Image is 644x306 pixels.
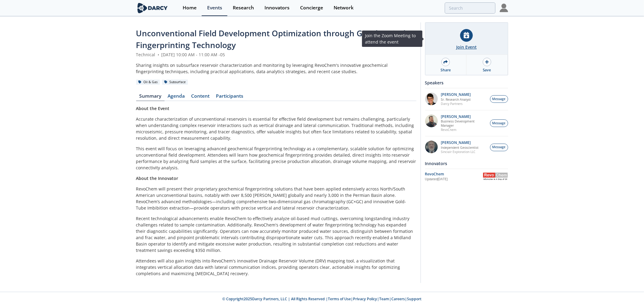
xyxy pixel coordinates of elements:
[425,158,508,169] div: Innovators
[490,119,508,127] button: Message
[136,258,416,277] p: Attendees will also gain insights into RevoChem's innovative Drainage Reservoir Volume (DRV) mapp...
[136,28,406,50] span: Unconventional Field Development Optimization through Geochemical Fingerprinting Technology
[188,94,213,101] a: Content
[441,102,471,106] p: Darcy Partners
[165,94,188,101] a: Agenda
[425,171,508,182] a: RevoChem Updated[DATE] RevoChem
[425,77,508,88] div: Speakers
[233,5,254,10] div: Research
[425,171,483,177] div: RevoChem
[441,93,471,97] p: [PERSON_NAME]
[445,2,495,14] input: Advanced Search
[492,97,506,102] span: Message
[207,5,222,10] div: Events
[492,145,506,150] span: Message
[136,215,416,253] p: Recent technological advancements enable RevoChem to effectively analyze oil-based mud cuttings, ...
[380,296,389,301] a: Team
[334,5,354,10] div: Network
[441,128,487,132] p: RevoChem
[425,141,438,153] img: 790b61d6-77b3-4134-8222-5cb555840c93
[136,94,165,101] a: Summary
[441,97,471,102] p: Sr. Research Analyst
[492,121,506,126] span: Message
[441,67,451,73] div: Share
[425,93,438,105] img: pfbUXw5ZTiaeWmDt62ge
[490,144,508,151] button: Message
[483,173,508,180] img: RevoChem
[136,62,416,75] div: Sharing insights on subsurface reservoir characterization and monitoring by leveraging RevoChem's...
[483,67,491,73] div: Save
[441,115,487,119] p: [PERSON_NAME]
[441,145,479,150] p: Independent Geoscientist
[300,5,323,10] div: Concierge
[353,296,377,301] a: Privacy Policy
[136,186,416,211] p: RevoChem will present their proprietary geochemical fingerprinting solutions that have been appli...
[441,141,479,145] p: [PERSON_NAME]
[136,80,160,85] div: Oil & Gas
[99,296,546,302] p: © Copyright 2025 Darcy Partners, LLC | All Rights Reserved | | | | |
[425,115,438,127] img: 2k2ez1SvSiOh3gKHmcgF
[136,175,178,181] strong: About the Innovator
[490,95,508,103] button: Message
[456,44,477,50] div: Join Event
[136,51,416,58] div: Technical [DATE] 10:00 AM - 11:00 AM -05
[441,119,487,128] p: Business Development Manager
[425,177,483,182] div: Updated [DATE]
[136,145,416,171] p: This event will focus on leveraging advanced geochemical fingerprinting technology as a complemen...
[441,150,479,154] p: Sinclair Exploration LLC
[407,296,422,301] a: Support
[213,94,247,101] a: Participants
[500,4,508,12] img: Profile
[392,296,405,301] a: Careers
[157,52,160,57] span: •
[136,116,416,141] p: Accurate characterization of unconventional reservoirs is essential for effective field developme...
[183,5,197,10] div: Home
[136,106,170,111] strong: About the Event
[162,80,188,85] div: Subsurface
[328,296,351,301] a: Terms of Use
[264,5,290,10] div: Innovators
[136,3,169,13] img: logo-wide.svg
